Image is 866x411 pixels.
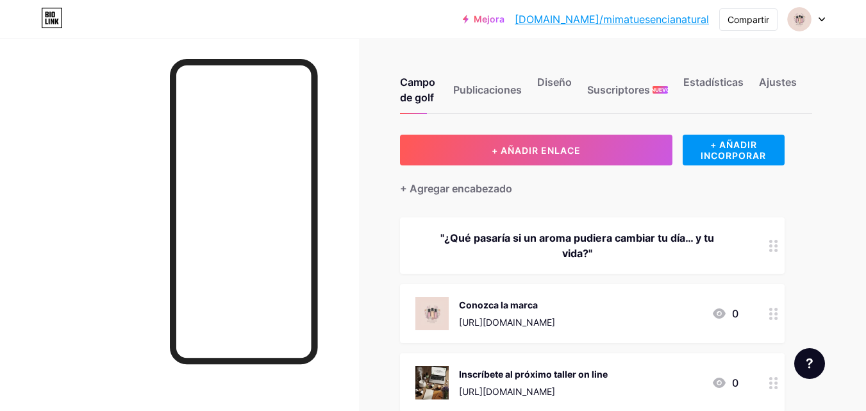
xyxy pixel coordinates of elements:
[732,307,738,320] font: 0
[459,299,538,310] font: Conozca la marca
[515,12,709,27] a: [DOMAIN_NAME]/mimatuesencianatural
[732,376,738,389] font: 0
[474,13,504,24] font: Mejora
[759,76,797,88] font: Ajustes
[459,369,608,380] font: Inscríbete al próximo taller on line
[400,76,435,104] font: Campo de golf
[651,87,670,93] font: NUEVO
[587,83,650,96] font: Suscriptores
[440,231,714,260] font: "¿Qué pasaría si un aroma pudiera cambiar tu día… y tu vida?"
[453,83,522,96] font: Publicaciones
[537,76,572,88] font: Diseño
[787,7,812,31] img: mimatuesencianatural
[459,386,555,397] font: [URL][DOMAIN_NAME]
[728,14,769,25] font: Compartir
[415,297,449,330] img: Conozca la marca
[492,145,581,156] font: + AÑADIR ENLACE
[415,366,449,399] img: Inscríbete al próximo taller on line
[701,139,766,161] font: + AÑADIR INCORPORAR
[683,76,744,88] font: Estadísticas
[400,135,672,165] button: + AÑADIR ENLACE
[400,182,512,195] font: + Agregar encabezado
[459,317,555,328] font: [URL][DOMAIN_NAME]
[515,13,709,26] font: [DOMAIN_NAME]/mimatuesencianatural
